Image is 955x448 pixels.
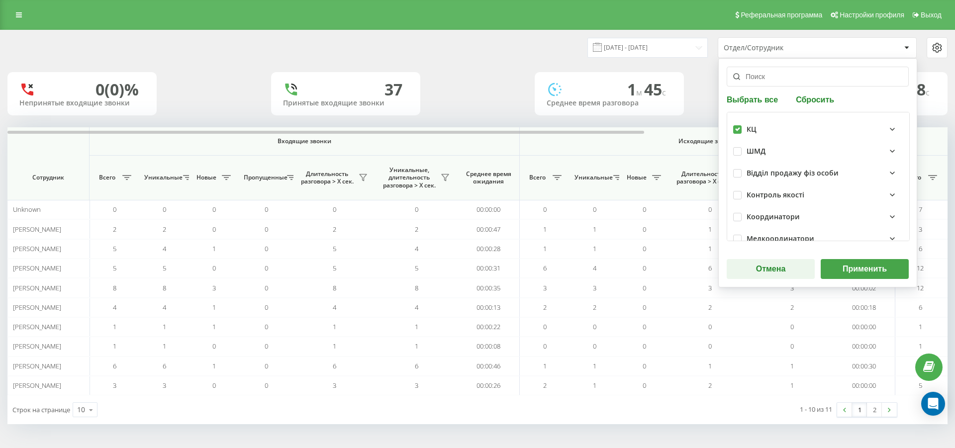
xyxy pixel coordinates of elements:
span: 0 [265,264,268,272]
div: Контроль якості [747,191,804,199]
span: 5 [333,244,336,253]
span: 1 [543,225,547,234]
td: 00:00:30 [833,357,895,376]
span: 6 [919,244,922,253]
span: 0 [333,205,336,214]
span: м [636,87,644,98]
span: Уникальные, длительность разговора > Х сек. [381,166,438,189]
span: 0 [708,205,712,214]
span: Всего [95,174,119,181]
button: Выбрать все [727,94,781,104]
span: 1 [212,322,216,331]
span: 0 [163,205,166,214]
span: 0 [265,322,268,331]
td: 00:00:18 [833,298,895,317]
span: 0 [643,361,646,370]
span: Сотрудник [16,174,81,181]
td: 00:00:13 [458,298,520,317]
span: 1 [113,342,116,351]
span: 1 [333,322,336,331]
span: Unknown [13,205,41,214]
span: 1 [212,361,216,370]
span: [PERSON_NAME] [13,283,61,292]
span: 0 [212,205,216,214]
span: 1 [543,244,547,253]
span: 0 [643,205,646,214]
td: 00:00:02 [833,278,895,297]
span: 4 [163,244,166,253]
span: 1 [415,322,418,331]
span: 5 [919,381,922,390]
span: 0 [643,342,646,351]
td: 00:00:26 [458,376,520,395]
a: 2 [867,403,882,417]
span: 6 [113,361,116,370]
span: Новые [624,174,649,181]
span: Пропущенные [244,174,284,181]
span: 0 [593,342,596,351]
span: 8 [163,283,166,292]
div: ШМД [747,147,765,156]
div: Координатори [747,213,800,221]
span: 4 [593,264,596,272]
span: 2 [415,225,418,234]
span: 1 [708,361,712,370]
span: 8 [113,283,116,292]
span: 1 [593,244,596,253]
span: 2 [543,303,547,312]
span: 4 [163,303,166,312]
span: c [662,87,666,98]
td: 00:00:47 [458,219,520,239]
span: 6 [919,303,922,312]
span: 0 [113,205,116,214]
span: 0 [212,264,216,272]
span: 1 [593,381,596,390]
span: 0 [265,361,268,370]
span: 8 [415,283,418,292]
td: 00:00:00 [833,376,895,395]
div: 0 (0)% [95,80,139,99]
div: Медкоординатори [747,235,814,243]
span: 1 [593,361,596,370]
span: Реферальная программа [741,11,822,19]
span: [PERSON_NAME] [13,225,61,234]
td: 00:00:35 [458,278,520,297]
span: 0 [708,342,712,351]
span: 4 [113,303,116,312]
td: 00:00:08 [458,337,520,356]
span: 6 [333,361,336,370]
span: 1 [163,322,166,331]
span: c [926,87,930,98]
span: 0 [265,303,268,312]
span: 3 [333,381,336,390]
span: 3 [415,381,418,390]
span: 1 [919,322,922,331]
span: Новые [194,174,219,181]
span: [PERSON_NAME] [13,361,61,370]
span: 0 [593,205,596,214]
button: Применить [821,259,909,279]
span: 1 [113,322,116,331]
span: 0 [265,205,268,214]
span: 1 [163,342,166,351]
span: Среднее время ожидания [465,170,512,185]
span: 0 [543,342,547,351]
span: Входящие звонки [115,137,493,145]
span: 6 [163,361,166,370]
span: 5 [333,264,336,272]
span: 4 [415,244,418,253]
span: 1 [790,381,794,390]
span: 1 [627,79,644,100]
button: Сбросить [793,94,837,104]
span: Всего [525,174,550,181]
td: 00:00:31 [458,259,520,278]
div: Відділ продажу фіз особи [747,169,839,178]
td: 00:00:00 [458,200,520,219]
span: 12 [917,264,924,272]
span: 0 [643,322,646,331]
span: 3 [543,283,547,292]
span: 0 [543,205,547,214]
div: Отдел/Сотрудник [724,44,843,52]
span: 5 [113,264,116,272]
span: Настройки профиля [840,11,904,19]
